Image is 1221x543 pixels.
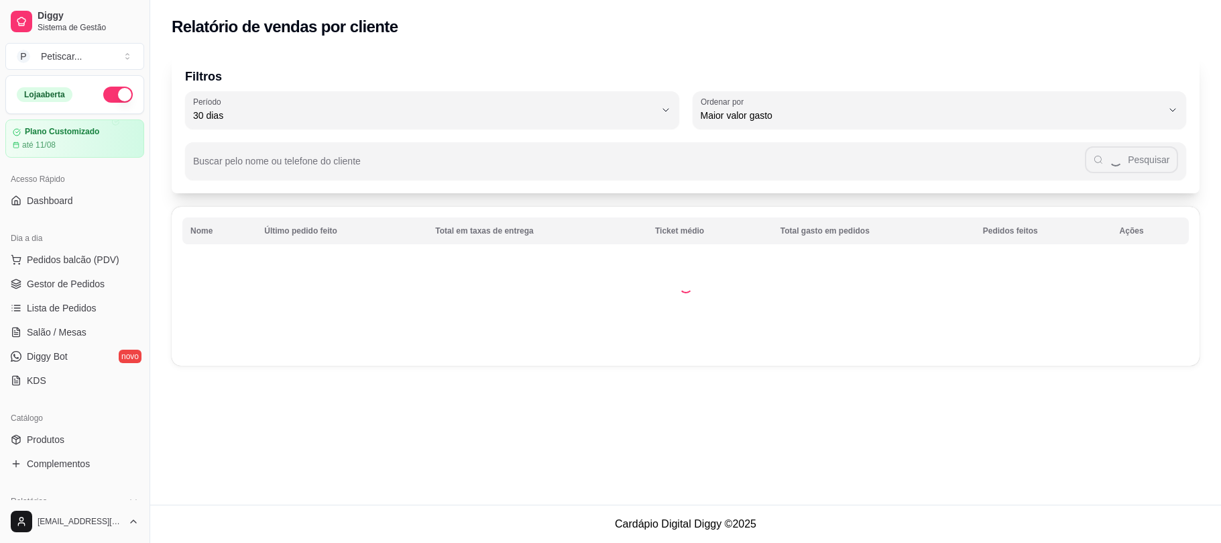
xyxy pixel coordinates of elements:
button: Pedidos balcão (PDV) [5,249,144,270]
span: Complementos [27,457,90,471]
a: Lista de Pedidos [5,297,144,319]
a: KDS [5,370,144,391]
span: 30 dias [193,109,655,122]
span: [EMAIL_ADDRESS][DOMAIN_NAME] [38,516,123,527]
a: DiggySistema de Gestão [5,5,144,38]
h2: Relatório de vendas por cliente [172,16,398,38]
span: Dashboard [27,194,73,207]
input: Buscar pelo nome ou telefone do cliente [193,160,1085,173]
a: Salão / Mesas [5,322,144,343]
span: Diggy [38,10,139,22]
div: Catálogo [5,407,144,429]
span: Salão / Mesas [27,326,86,339]
span: Produtos [27,433,64,446]
span: Sistema de Gestão [38,22,139,33]
label: Período [193,96,225,107]
div: Dia a dia [5,228,144,249]
span: Pedidos balcão (PDV) [27,253,119,266]
footer: Cardápio Digital Diggy © 2025 [150,505,1221,543]
button: Alterar Status [103,87,133,103]
div: Acesso Rápido [5,168,144,190]
a: Produtos [5,429,144,450]
span: Gestor de Pedidos [27,277,105,291]
span: P [17,50,30,63]
span: Maior valor gasto [701,109,1163,122]
button: [EMAIL_ADDRESS][DOMAIN_NAME] [5,505,144,538]
button: Período30 dias [185,91,679,129]
a: Dashboard [5,190,144,211]
span: KDS [27,374,46,387]
button: Select a team [5,43,144,70]
button: Ordenar porMaior valor gasto [693,91,1187,129]
a: Diggy Botnovo [5,346,144,367]
a: Plano Customizadoaté 11/08 [5,119,144,158]
span: Diggy Bot [27,350,68,363]
span: Relatórios [11,496,47,507]
a: Gestor de Pedidos [5,273,144,295]
div: Loading [679,280,693,293]
div: Petiscar ... [41,50,82,63]
span: Lista de Pedidos [27,301,97,315]
label: Ordenar por [701,96,748,107]
article: Plano Customizado [25,127,99,137]
div: Loja aberta [17,87,72,102]
article: até 11/08 [22,140,56,150]
p: Filtros [185,67,1186,86]
a: Complementos [5,453,144,475]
